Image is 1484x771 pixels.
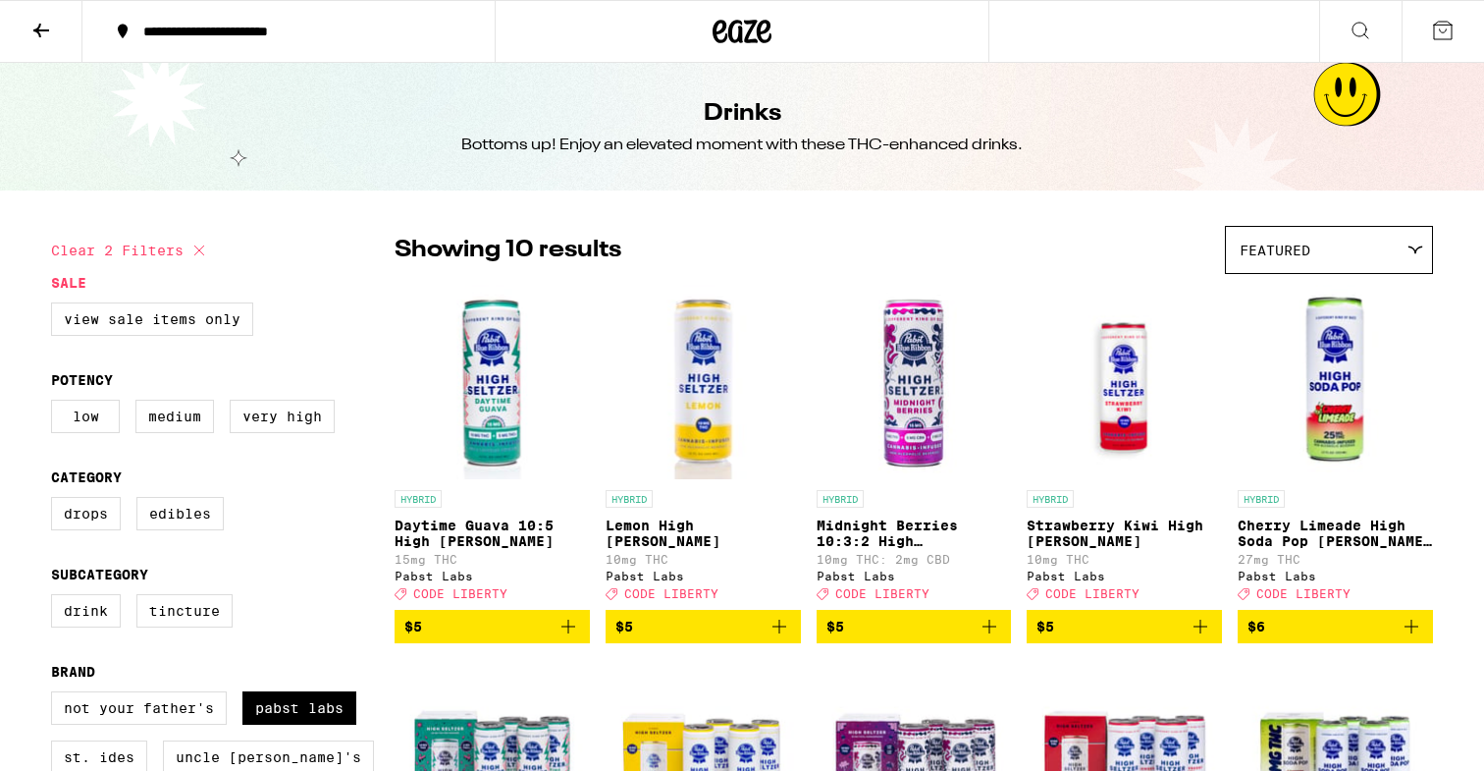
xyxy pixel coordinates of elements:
label: Tincture [136,594,233,628]
p: 10mg THC [606,553,801,566]
img: Pabst Labs - Cherry Limeade High Soda Pop Seltzer - 25mg [1238,284,1433,480]
img: Pabst Labs - Strawberry Kiwi High Seltzer [1027,284,1222,480]
div: Pabst Labs [606,570,801,582]
img: Pabst Labs - Lemon High Seltzer [606,284,801,480]
label: Drink [51,594,121,628]
img: Pabst Labs - Daytime Guava 10:5 High Seltzer [395,284,590,480]
a: Open page for Cherry Limeade High Soda Pop Seltzer - 25mg from Pabst Labs [1238,284,1433,610]
legend: Subcategory [51,567,148,582]
a: Open page for Strawberry Kiwi High Seltzer from Pabst Labs [1027,284,1222,610]
label: Edibles [136,497,224,530]
p: Lemon High [PERSON_NAME] [606,518,801,549]
a: Open page for Midnight Berries 10:3:2 High Seltzer from Pabst Labs [817,284,1012,610]
div: Pabst Labs [817,570,1012,582]
legend: Category [51,469,122,485]
span: CODE LIBERTY [413,587,507,600]
h1: Drinks [704,97,781,131]
span: Featured [1240,243,1310,258]
span: CODE LIBERTY [835,587,929,600]
span: CODE LIBERTY [1045,587,1139,600]
p: 27mg THC [1238,553,1433,566]
span: CODE LIBERTY [624,587,718,600]
div: Pabst Labs [1027,570,1222,582]
button: Add to bag [1027,610,1222,643]
label: Very High [230,400,335,433]
div: Pabst Labs [1238,570,1433,582]
span: $6 [1247,619,1265,634]
label: View Sale Items Only [51,303,253,336]
legend: Potency [51,372,113,388]
p: Midnight Berries 10:3:2 High [PERSON_NAME] [817,518,1012,549]
button: Add to bag [395,610,590,643]
label: Medium [135,400,214,433]
label: Not Your Father's [51,691,227,725]
legend: Sale [51,275,86,291]
p: HYBRID [1027,490,1074,508]
p: HYBRID [1238,490,1285,508]
label: Pabst Labs [242,691,356,725]
div: Pabst Labs [395,570,590,582]
p: 10mg THC [1027,553,1222,566]
label: Low [51,400,120,433]
img: Pabst Labs - Midnight Berries 10:3:2 High Seltzer [817,284,1012,480]
span: $5 [826,619,844,634]
label: Drops [51,497,121,530]
legend: Brand [51,664,95,680]
button: Add to bag [1238,610,1433,643]
span: $5 [1036,619,1054,634]
p: HYBRID [817,490,864,508]
p: 10mg THC: 2mg CBD [817,553,1012,566]
span: CODE LIBERTY [1256,587,1351,600]
a: Open page for Daytime Guava 10:5 High Seltzer from Pabst Labs [395,284,590,610]
button: Add to bag [606,610,801,643]
button: Clear 2 filters [51,226,211,275]
a: Open page for Lemon High Seltzer from Pabst Labs [606,284,801,610]
p: HYBRID [395,490,442,508]
p: 15mg THC [395,553,590,566]
div: Bottoms up! Enjoy an elevated moment with these THC-enhanced drinks. [461,135,1023,156]
span: $5 [404,619,422,634]
button: Add to bag [817,610,1012,643]
p: Daytime Guava 10:5 High [PERSON_NAME] [395,518,590,549]
p: HYBRID [606,490,653,508]
span: $5 [615,619,633,634]
p: Strawberry Kiwi High [PERSON_NAME] [1027,518,1222,549]
p: Cherry Limeade High Soda Pop [PERSON_NAME] - 25mg [1238,518,1433,549]
p: Showing 10 results [395,234,621,267]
